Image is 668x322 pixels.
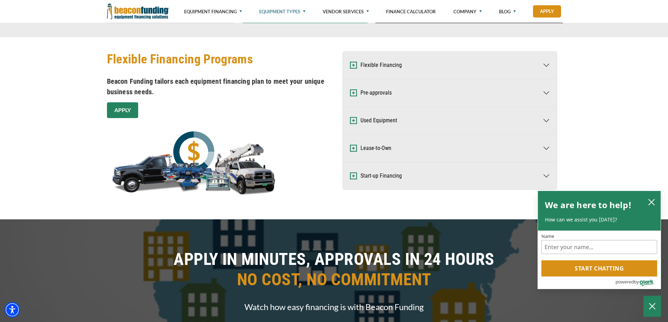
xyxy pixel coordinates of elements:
img: Expand and Collapse Icon [350,145,357,152]
button: Flexible Financing [343,52,557,79]
a: APPLY - open in a new tab [107,102,138,118]
h2: Flexible Financing Programs [107,51,330,67]
button: Lease-to-Own [343,135,557,162]
button: Start-up Financing [343,162,557,190]
h5: Beacon Funding tailors each equipment financing plan to meet your unique business needs. [107,76,330,97]
img: Expand and Collapse Icon [350,117,357,124]
h2: We are here to help! [545,198,632,212]
a: Powered by Olark [615,277,661,289]
button: close chatbox [646,197,657,207]
span: Watch how easy financing is with Beacon Funding [107,300,561,314]
img: Expand and Collapse Icon [350,172,357,179]
div: Accessibility Menu [5,302,20,317]
button: Used Equipment [343,107,557,134]
span: NO COST, NO COMMITMENT [107,269,561,290]
span: powered [615,278,634,286]
button: Close Chatbox [643,296,661,317]
button: Pre-approvals [343,79,557,107]
h1: APPLY IN MINUTES, APPROVALS IN 24 HOURS [107,249,561,295]
input: Name [541,240,657,254]
img: Expand and Collapse Icon [350,62,357,69]
img: Expand and Collapse Icon [350,89,357,96]
a: Apply [533,5,561,18]
span: by [634,278,639,286]
p: How can we assist you [DATE]? [545,216,654,223]
label: Name [541,234,657,239]
img: Collage [107,129,282,198]
div: olark chatbox [538,191,661,289]
button: Start chatting [541,260,657,276]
